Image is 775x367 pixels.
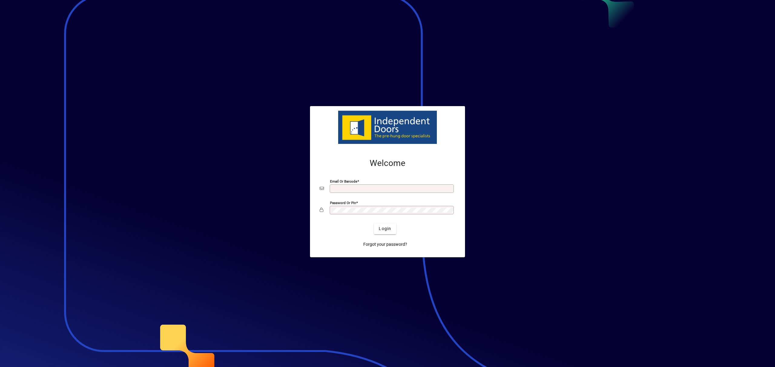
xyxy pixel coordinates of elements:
mat-label: Password or Pin [330,200,356,205]
span: Login [379,226,391,232]
h2: Welcome [320,158,455,168]
button: Login [374,223,396,234]
mat-label: Email or Barcode [330,179,357,183]
span: Forgot your password? [363,241,407,248]
a: Forgot your password? [361,239,410,250]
